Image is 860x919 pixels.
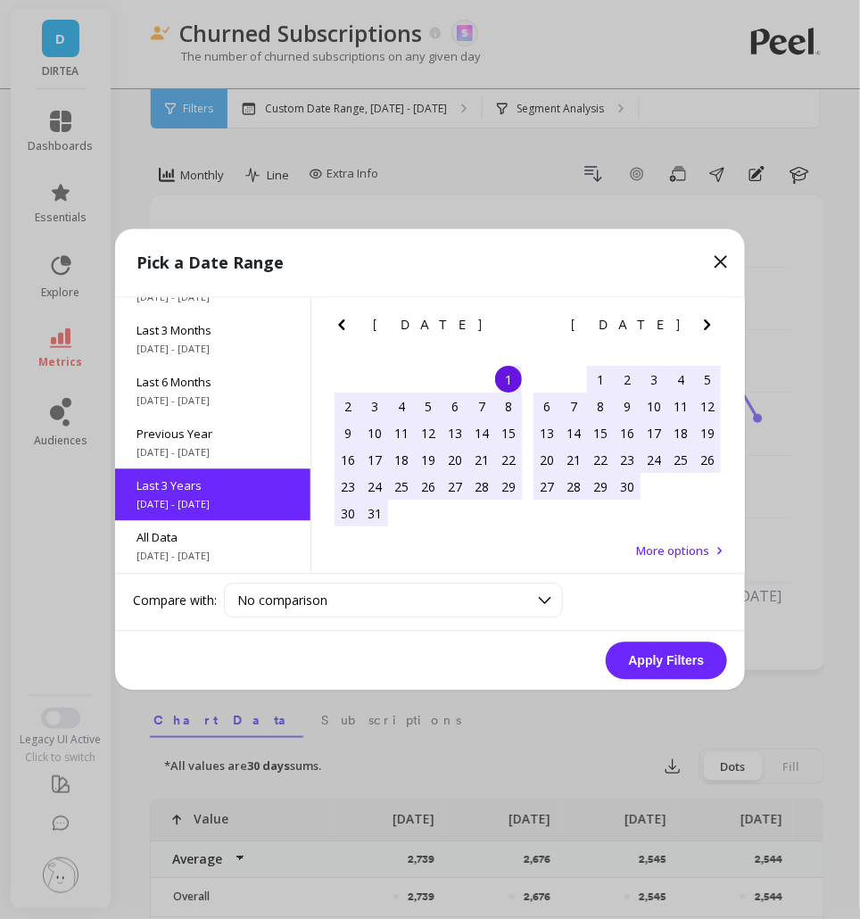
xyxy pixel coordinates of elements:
span: [DATE] [373,319,484,333]
div: Choose Saturday, October 15th, 2022 [495,420,522,447]
div: Choose Saturday, November 19th, 2022 [694,420,721,447]
div: Choose Thursday, November 10th, 2022 [641,393,667,420]
span: [DATE] - [DATE] [136,291,289,305]
div: Choose Wednesday, October 12th, 2022 [415,420,442,447]
span: Last 3 Months [136,323,289,339]
div: Choose Thursday, November 3rd, 2022 [641,367,667,393]
button: Apply Filters [606,642,727,680]
div: Choose Wednesday, November 23rd, 2022 [614,447,641,474]
div: Choose Monday, November 14th, 2022 [560,420,587,447]
div: Choose Monday, October 17th, 2022 [361,447,388,474]
div: Choose Tuesday, November 1st, 2022 [587,367,614,393]
div: Choose Saturday, October 29th, 2022 [495,474,522,501]
div: Choose Tuesday, November 22nd, 2022 [587,447,614,474]
div: Choose Saturday, October 8th, 2022 [495,393,522,420]
div: Choose Friday, October 21st, 2022 [468,447,495,474]
div: Choose Friday, November 18th, 2022 [667,420,694,447]
div: Choose Friday, October 28th, 2022 [468,474,495,501]
div: Choose Thursday, October 27th, 2022 [442,474,468,501]
div: Choose Sunday, October 9th, 2022 [335,420,361,447]
div: Choose Monday, October 24th, 2022 [361,474,388,501]
div: Choose Sunday, November 6th, 2022 [533,393,560,420]
span: [DATE] - [DATE] [136,343,289,357]
div: Choose Friday, November 25th, 2022 [667,447,694,474]
p: Pick a Date Range [136,251,284,276]
div: Choose Wednesday, November 16th, 2022 [614,420,641,447]
div: Choose Sunday, October 30th, 2022 [335,501,361,527]
button: Next Month [498,315,526,344]
div: Choose Tuesday, November 15th, 2022 [587,420,614,447]
div: Choose Saturday, November 5th, 2022 [694,367,721,393]
div: Choose Sunday, October 16th, 2022 [335,447,361,474]
span: [DATE] - [DATE] [136,550,289,564]
div: Choose Sunday, October 2nd, 2022 [335,393,361,420]
span: Previous Year [136,426,289,443]
div: Choose Wednesday, October 5th, 2022 [415,393,442,420]
div: Choose Friday, November 4th, 2022 [667,367,694,393]
div: Choose Tuesday, October 11th, 2022 [388,420,415,447]
div: Choose Sunday, November 20th, 2022 [533,447,560,474]
div: Choose Monday, November 21st, 2022 [560,447,587,474]
div: Choose Thursday, October 13th, 2022 [442,420,468,447]
div: Choose Sunday, November 13th, 2022 [533,420,560,447]
div: Choose Monday, October 10th, 2022 [361,420,388,447]
div: Choose Wednesday, November 30th, 2022 [614,474,641,501]
div: Choose Tuesday, October 18th, 2022 [388,447,415,474]
span: [DATE] - [DATE] [136,498,289,512]
button: Next Month [697,315,725,344]
div: Choose Monday, October 3rd, 2022 [361,393,388,420]
span: [DATE] [572,319,683,333]
div: Choose Tuesday, November 8th, 2022 [587,393,614,420]
div: Choose Sunday, November 27th, 2022 [533,474,560,501]
div: Choose Saturday, November 12th, 2022 [694,393,721,420]
div: Choose Monday, November 7th, 2022 [560,393,587,420]
span: More options [636,543,709,559]
div: month 2022-11 [533,367,721,501]
div: Choose Wednesday, October 19th, 2022 [415,447,442,474]
div: Choose Thursday, October 20th, 2022 [442,447,468,474]
div: Choose Friday, November 11th, 2022 [667,393,694,420]
span: [DATE] - [DATE] [136,394,289,409]
span: Last 3 Years [136,478,289,494]
div: Choose Sunday, October 23rd, 2022 [335,474,361,501]
span: Last 6 Months [136,375,289,391]
button: Previous Month [530,315,558,344]
label: Compare with: [133,592,217,609]
div: Choose Thursday, November 24th, 2022 [641,447,667,474]
span: [DATE] - [DATE] [136,446,289,460]
div: Choose Tuesday, October 25th, 2022 [388,474,415,501]
div: Choose Friday, October 14th, 2022 [468,420,495,447]
div: Choose Wednesday, November 9th, 2022 [614,393,641,420]
div: month 2022-10 [335,367,522,527]
div: Choose Tuesday, November 29th, 2022 [587,474,614,501]
div: Choose Wednesday, October 26th, 2022 [415,474,442,501]
button: Previous Month [331,315,360,344]
span: No comparison [237,592,327,609]
div: Choose Monday, November 28th, 2022 [560,474,587,501]
div: Choose Wednesday, November 2nd, 2022 [614,367,641,393]
div: Choose Monday, October 31st, 2022 [361,501,388,527]
div: Choose Thursday, November 17th, 2022 [641,420,667,447]
div: Choose Tuesday, October 4th, 2022 [388,393,415,420]
div: Choose Saturday, October 22nd, 2022 [495,447,522,474]
div: Choose Saturday, November 26th, 2022 [694,447,721,474]
div: Choose Thursday, October 6th, 2022 [442,393,468,420]
span: All Data [136,530,289,546]
div: Choose Saturday, October 1st, 2022 [495,367,522,393]
div: Choose Friday, October 7th, 2022 [468,393,495,420]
